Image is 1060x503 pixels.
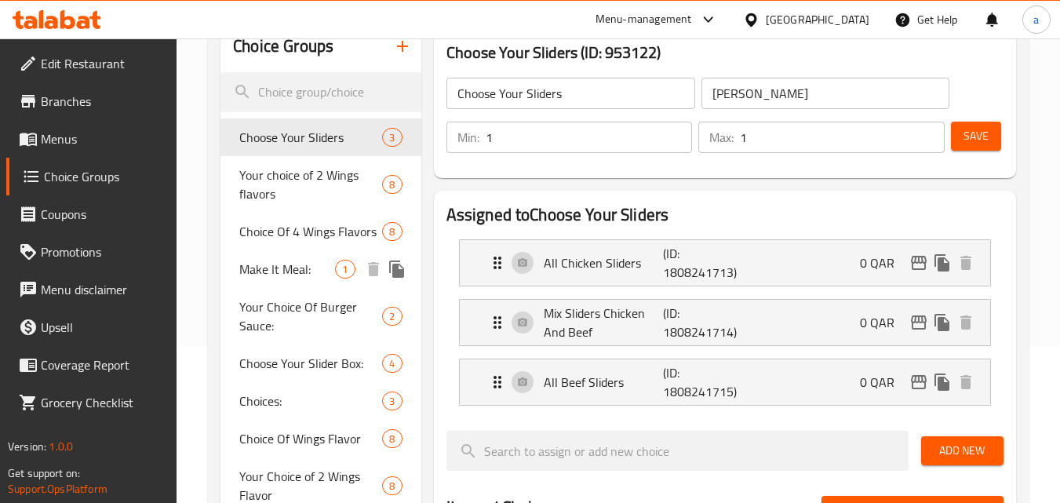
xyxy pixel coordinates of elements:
p: All Chicken Sliders [544,253,664,272]
div: Choices [382,222,402,241]
button: duplicate [931,370,954,394]
span: Choices: [239,392,382,410]
button: duplicate [931,311,954,334]
div: Choices [382,307,402,326]
span: Save [963,126,989,146]
span: 8 [383,432,401,447]
div: Choices [382,175,402,194]
button: delete [362,257,385,281]
input: search [220,72,421,112]
span: 8 [383,177,401,192]
button: delete [954,251,978,275]
a: Promotions [6,233,177,271]
p: All Beef Sliders [544,373,664,392]
span: Coverage Report [41,355,165,374]
div: Choices [382,128,402,147]
h3: Choose Your Sliders (ID: 953122) [446,40,1004,65]
div: Choice Of 4 Wings Flavors8 [220,213,421,250]
div: Make It Meal:1deleteduplicate [220,250,421,288]
button: Add New [921,436,1004,465]
div: Expand [460,240,990,286]
a: Support.OpsPlatform [8,479,107,499]
button: duplicate [931,251,954,275]
span: 3 [383,394,401,409]
a: Upsell [6,308,177,346]
span: Make It Meal: [239,260,335,279]
button: edit [907,251,931,275]
div: Choose Your Sliders3 [220,118,421,156]
li: Expand [446,293,1004,352]
a: Coupons [6,195,177,233]
p: Max: [709,128,734,147]
span: Upsell [41,318,165,337]
a: Grocery Checklist [6,384,177,421]
span: Choice Of Wings Flavor [239,429,382,448]
a: Edit Restaurant [6,45,177,82]
span: Menu disclaimer [41,280,165,299]
li: Expand [446,352,1004,412]
div: Choices [382,429,402,448]
p: 0 QAR [860,253,907,272]
div: Your choice of 2 Wings flavors8 [220,156,421,213]
button: delete [954,311,978,334]
span: Grocery Checklist [41,393,165,412]
span: Get support on: [8,463,80,483]
p: Min: [457,128,479,147]
h2: Assigned to Choose Your Sliders [446,203,1004,227]
span: Your choice of 2 Wings flavors [239,166,382,203]
span: a [1033,11,1039,28]
li: Expand [446,233,1004,293]
p: 0 QAR [860,373,907,392]
div: Expand [460,300,990,345]
span: Edit Restaurant [41,54,165,73]
span: 8 [383,479,401,494]
span: Coupons [41,205,165,224]
div: Choice Of Wings Flavor8 [220,420,421,457]
span: 2 [383,309,401,324]
a: Choice Groups [6,158,177,195]
div: Choices [335,260,355,279]
a: Menus [6,120,177,158]
button: Save [951,122,1001,151]
span: Choice Groups [44,167,165,186]
span: 1.0.0 [49,436,73,457]
span: 8 [383,224,401,239]
span: Your Choice Of Burger Sauce: [239,297,382,335]
div: Choices [382,354,402,373]
span: Add New [934,441,991,461]
div: [GEOGRAPHIC_DATA] [766,11,869,28]
a: Branches [6,82,177,120]
div: Choices [382,476,402,495]
h2: Choice Groups [233,35,333,58]
p: (ID: 1808241715) [663,363,743,401]
button: delete [954,370,978,394]
div: Choices [382,392,402,410]
span: Version: [8,436,46,457]
div: Choices:3 [220,382,421,420]
p: (ID: 1808241714) [663,304,743,341]
span: 1 [336,262,354,277]
div: Expand [460,359,990,405]
a: Coverage Report [6,346,177,384]
p: (ID: 1808241713) [663,244,743,282]
p: 0 QAR [860,313,907,332]
span: Choose Your Slider Box: [239,354,382,373]
span: 3 [383,130,401,145]
input: search [446,431,909,471]
span: 4 [383,356,401,371]
div: Menu-management [596,10,692,29]
a: Menu disclaimer [6,271,177,308]
div: Your Choice Of Burger Sauce:2 [220,288,421,344]
span: Menus [41,129,165,148]
span: Promotions [41,242,165,261]
span: Choose Your Sliders [239,128,382,147]
button: duplicate [385,257,409,281]
p: Mix Sliders Chicken And Beef [544,304,664,341]
span: Choice Of 4 Wings Flavors [239,222,382,241]
button: edit [907,370,931,394]
div: Choose Your Slider Box:4 [220,344,421,382]
button: edit [907,311,931,334]
span: Branches [41,92,165,111]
